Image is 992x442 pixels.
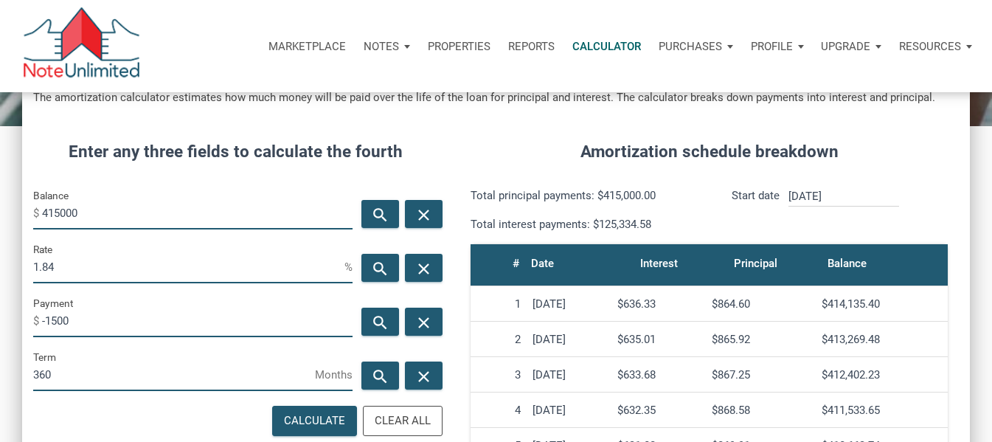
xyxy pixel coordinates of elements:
i: close [415,205,433,224]
i: close [415,367,433,385]
button: close [405,254,443,282]
button: close [405,308,443,336]
img: NoteUnlimited [22,7,141,85]
label: Payment [33,294,73,312]
p: Reports [508,40,555,53]
p: Properties [428,40,490,53]
button: search [361,362,399,390]
p: Start date [732,187,780,233]
i: close [415,259,433,277]
div: 2 [476,333,520,346]
button: search [361,308,399,336]
div: $864.60 [712,297,810,311]
div: Clear All [375,412,431,429]
div: Date [531,253,554,274]
button: Marketplace [260,24,355,69]
button: Calculate [272,406,357,436]
div: [DATE] [533,333,606,346]
i: search [371,205,389,224]
p: Profile [751,40,793,53]
button: Profile [742,24,813,69]
p: Notes [364,40,399,53]
div: # [513,253,519,274]
a: Properties [419,24,499,69]
div: $865.92 [712,333,810,346]
div: $414,135.40 [822,297,942,311]
h5: The amortization calculator estimates how much money will be paid over the life of the loan for p... [33,89,959,106]
div: 4 [476,404,520,417]
div: Interest [640,253,678,274]
button: close [405,362,443,390]
i: search [371,367,389,385]
button: Upgrade [812,24,890,69]
input: Rate [33,250,344,283]
button: search [361,254,399,282]
p: Marketplace [268,40,346,53]
span: $ [33,201,42,225]
span: $ [33,309,42,333]
i: close [415,313,433,331]
p: Total principal payments: $415,000.00 [471,187,698,204]
input: Balance [42,196,353,229]
p: Purchases [659,40,722,53]
div: Principal [734,253,777,274]
i: search [371,313,389,331]
label: Balance [33,187,69,204]
p: Calculator [572,40,641,53]
div: $635.01 [617,333,700,346]
p: Total interest payments: $125,334.58 [471,215,698,233]
button: Clear All [363,406,443,436]
button: Notes [355,24,419,69]
button: close [405,200,443,228]
input: Payment [42,304,353,337]
button: Reports [499,24,563,69]
div: $413,269.48 [822,333,942,346]
p: Resources [899,40,961,53]
a: Calculator [563,24,650,69]
p: Upgrade [821,40,870,53]
span: % [344,255,353,279]
input: Term [33,358,315,391]
button: search [361,200,399,228]
div: [DATE] [533,297,606,311]
div: 1 [476,297,520,311]
div: $636.33 [617,297,700,311]
div: [DATE] [533,404,606,417]
div: $633.68 [617,368,700,381]
div: Balance [828,253,867,274]
button: Resources [890,24,981,69]
div: Calculate [284,412,345,429]
div: $867.25 [712,368,810,381]
div: 3 [476,368,520,381]
div: $411,533.65 [822,404,942,417]
span: Months [315,363,353,387]
div: $632.35 [617,404,700,417]
h4: Amortization schedule breakdown [459,139,959,165]
div: $412,402.23 [822,368,942,381]
label: Rate [33,241,52,258]
label: Term [33,348,56,366]
i: search [371,259,389,277]
div: $868.58 [712,404,810,417]
button: Purchases [650,24,742,69]
div: [DATE] [533,368,606,381]
h4: Enter any three fields to calculate the fourth [33,139,437,165]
